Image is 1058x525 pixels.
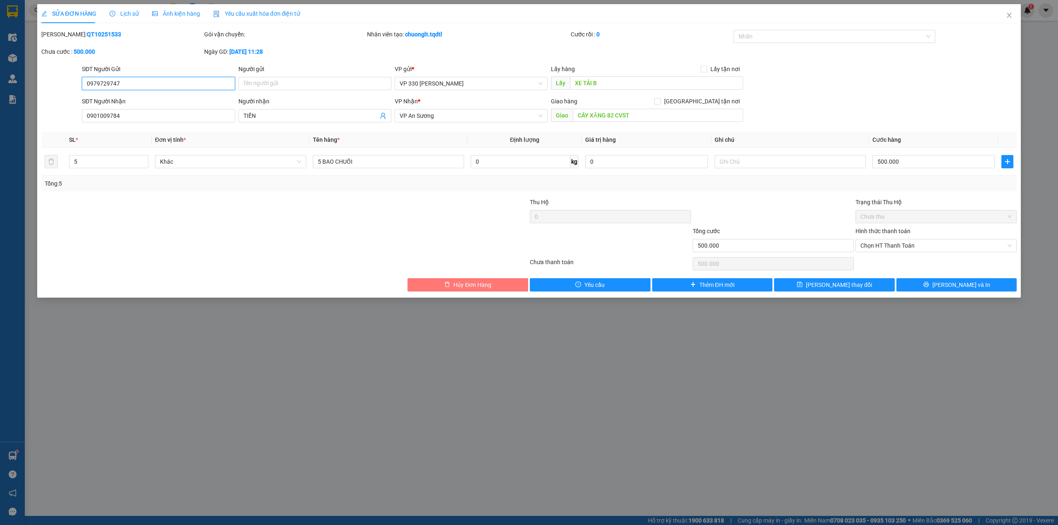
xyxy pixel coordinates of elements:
b: 0 [596,31,600,38]
div: SĐT Người Gửi [82,64,235,74]
span: user-add [380,112,386,119]
b: QT10251533 [87,31,121,38]
input: Dọc đường [570,76,743,90]
span: VP 330 Lê Duẫn [400,77,543,90]
span: VP An Sương [400,110,543,122]
span: Chưa thu [860,210,1012,223]
span: [PERSON_NAME] thay đổi [806,280,872,289]
span: Lấy hàng [551,66,575,72]
div: Tổng: 5 [45,179,408,188]
div: Ngày GD: [204,47,365,56]
span: close [1006,12,1013,19]
th: Ghi chú [711,132,869,148]
button: delete [45,155,58,168]
b: chuonglt.tqdtl [405,31,442,38]
span: Lịch sử [110,10,139,17]
span: Thêm ĐH mới [699,280,734,289]
span: picture [152,11,158,17]
span: SỬA ĐƠN HÀNG [41,10,96,17]
div: Người nhận [238,97,391,106]
div: Cước rồi : [571,30,732,39]
span: Cước hàng [872,136,901,143]
div: Chưa cước : [41,47,203,56]
button: Close [998,4,1021,27]
span: Giá trị hàng [585,136,616,143]
div: SĐT Người Nhận [82,97,235,106]
span: [PERSON_NAME] và In [932,280,990,289]
span: [GEOGRAPHIC_DATA] tận nơi [661,97,743,106]
div: VP gửi [395,64,548,74]
span: Tổng cước [693,228,720,234]
span: plus [690,282,696,288]
button: exclamation-circleYêu cầu [530,278,651,291]
button: save[PERSON_NAME] thay đổi [774,278,895,291]
span: exclamation-circle [575,282,581,288]
button: deleteHủy Đơn Hàng [407,278,528,291]
div: [PERSON_NAME]: [41,30,203,39]
button: plusThêm ĐH mới [652,278,773,291]
b: [DATE] 11:28 [229,48,263,55]
span: Định lượng [510,136,539,143]
div: Nhân viên tạo: [367,30,569,39]
div: Người gửi [238,64,391,74]
span: Lấy [551,76,570,90]
div: Chưa thanh toán [529,258,692,272]
span: VP Nhận [395,98,418,105]
span: Giao [551,109,573,122]
span: Khác [160,155,301,168]
input: VD: Bàn, Ghế [313,155,464,168]
button: printer[PERSON_NAME] và In [896,278,1017,291]
span: SL [69,136,76,143]
button: plus [1001,155,1013,168]
span: Ảnh kiện hàng [152,10,200,17]
span: kg [570,155,579,168]
span: clock-circle [110,11,115,17]
label: Hình thức thanh toán [855,228,910,234]
span: Đơn vị tính [155,136,186,143]
span: edit [41,11,47,17]
span: Thu Hộ [530,199,549,205]
span: Giao hàng [551,98,577,105]
span: Hủy Đơn Hàng [453,280,491,289]
div: Trạng thái Thu Hộ [855,198,1017,207]
input: Ghi Chú [715,155,866,168]
input: Dọc đường [573,109,743,122]
span: save [797,282,803,288]
span: plus [1002,158,1013,165]
span: delete [444,282,450,288]
span: Chọn HT Thanh Toán [860,239,1012,252]
b: 500.000 [74,48,95,55]
span: printer [923,282,929,288]
span: Lấy tận nơi [707,64,743,74]
span: Yêu cầu xuất hóa đơn điện tử [213,10,300,17]
span: Yêu cầu [584,280,605,289]
span: Tên hàng [313,136,340,143]
div: Gói vận chuyển: [204,30,365,39]
img: icon [213,11,220,17]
